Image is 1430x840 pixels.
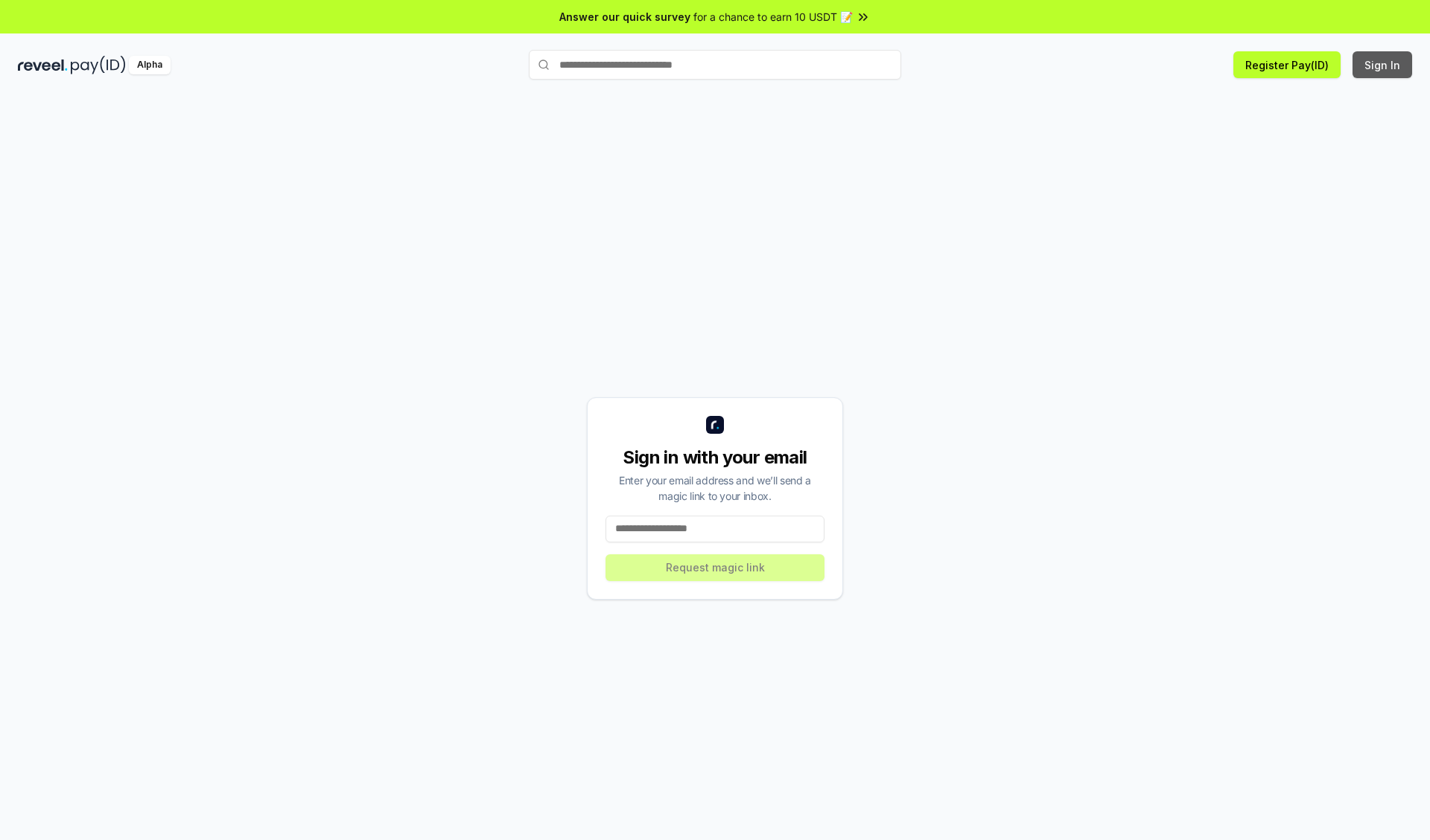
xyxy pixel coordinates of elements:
[606,446,824,469] div: Sign in with your email
[606,472,824,504] div: Enter your email address and we’ll send a magic link to your inbox.
[706,416,724,434] img: logo_small
[693,9,853,25] span: for a chance to earn 10 USDT 📝
[559,9,690,25] span: Answer our quick survey
[18,56,68,74] img: reveel_dark
[129,56,171,74] div: Alpha
[1233,51,1341,78] button: Register Pay(ID)
[71,56,126,74] img: pay_id
[1353,51,1412,78] button: Sign In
